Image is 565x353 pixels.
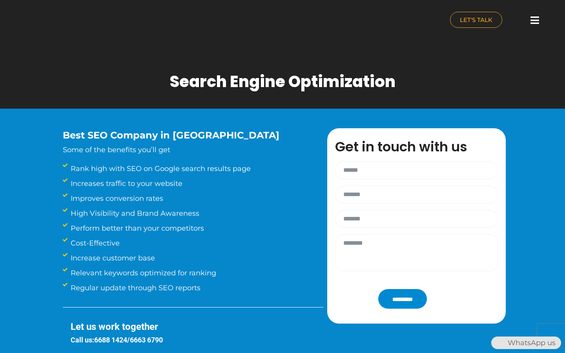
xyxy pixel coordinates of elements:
[4,4,70,38] img: nuance-qatar_logo
[71,336,323,344] h4: Call us: /
[335,140,506,153] h3: Get in touch with us
[63,130,304,141] h3: Best SEO Company in [GEOGRAPHIC_DATA]
[69,163,251,174] span: Rank high with SEO on Google search results page
[169,72,395,91] h1: Search Engine Optimization
[491,338,561,347] a: WhatsAppWhatsApp us
[331,161,502,309] form: Contact form
[450,12,502,28] a: LET'S TALK
[63,130,304,155] div: Some of the benefits you’ll get
[130,336,163,344] a: 6663 6790
[69,208,199,219] span: High Visibility and Brand Awareness
[69,238,120,249] span: Cost-Effective
[69,178,182,189] span: Increases traffic to your website
[4,4,279,38] a: nuance-qatar_logo
[69,193,163,204] span: Improves conversion rates
[460,17,492,23] span: LET'S TALK
[492,337,505,349] img: WhatsApp
[69,267,216,278] span: Relevant keywords optimized for ranking
[69,253,155,264] span: Increase customer base
[69,282,200,293] span: Regular update through SEO reports
[69,223,204,234] span: Perform better than your competitors
[491,337,561,349] div: WhatsApp us
[94,336,127,344] a: 6688 1424
[71,321,323,333] h3: Let us work together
